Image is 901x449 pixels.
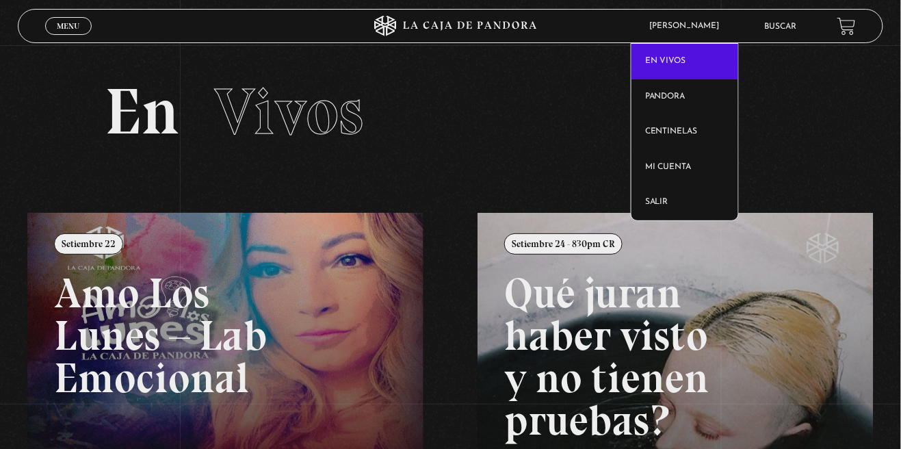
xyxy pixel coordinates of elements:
[53,34,85,43] span: Cerrar
[631,114,738,150] a: Centinelas
[57,22,79,30] span: Menu
[631,79,738,115] a: Pandora
[105,79,797,144] h2: En
[214,73,363,151] span: Vivos
[837,17,856,36] a: View your shopping cart
[631,185,738,220] a: Salir
[642,22,733,30] span: [PERSON_NAME]
[631,44,738,79] a: En vivos
[631,150,738,185] a: Mi cuenta
[764,23,796,31] a: Buscar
